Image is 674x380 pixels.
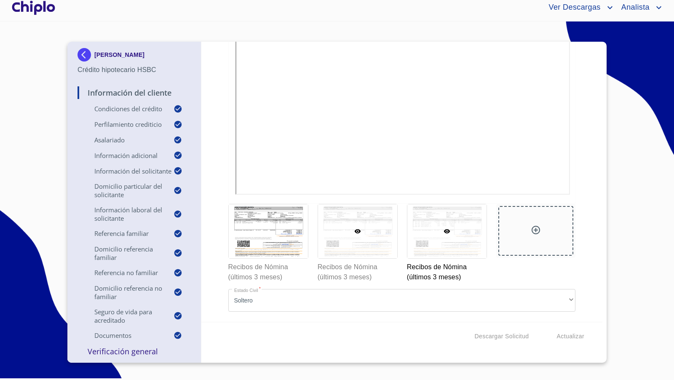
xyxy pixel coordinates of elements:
[78,88,191,98] p: Información del Cliente
[78,104,174,113] p: Condiciones del Crédito
[229,204,308,258] img: Recibos de Nómina (últimos 3 meses)
[94,51,144,58] p: [PERSON_NAME]
[78,206,174,222] p: Información Laboral del Solicitante
[542,1,604,14] span: Ver Descargas
[407,259,486,282] p: Recibos de Nómina (últimos 3 meses)
[471,329,532,344] button: Descargar Solicitud
[78,48,191,65] div: [PERSON_NAME]
[78,136,174,144] p: Asalariado
[228,289,576,312] div: Soltero
[78,308,174,324] p: Seguro de Vida para Acreditado
[475,331,529,342] span: Descargar Solicitud
[78,120,174,128] p: Perfilamiento crediticio
[78,346,191,356] p: Verificación General
[78,245,174,262] p: Domicilio Referencia Familiar
[78,65,191,75] p: Crédito hipotecario HSBC
[542,1,615,14] button: account of current user
[78,182,174,199] p: Domicilio Particular del Solicitante
[78,151,174,160] p: Información adicional
[228,259,308,282] p: Recibos de Nómina (últimos 3 meses)
[557,331,584,342] span: Actualizar
[78,229,174,238] p: Referencia Familiar
[78,48,94,62] img: Docupass spot blue
[615,1,654,14] span: Analista
[615,1,664,14] button: account of current user
[78,268,174,277] p: Referencia No Familiar
[78,167,174,175] p: Información del Solicitante
[78,331,174,340] p: Documentos
[318,259,397,282] p: Recibos de Nómina (últimos 3 meses)
[78,284,174,301] p: Domicilio Referencia No Familiar
[554,329,588,344] button: Actualizar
